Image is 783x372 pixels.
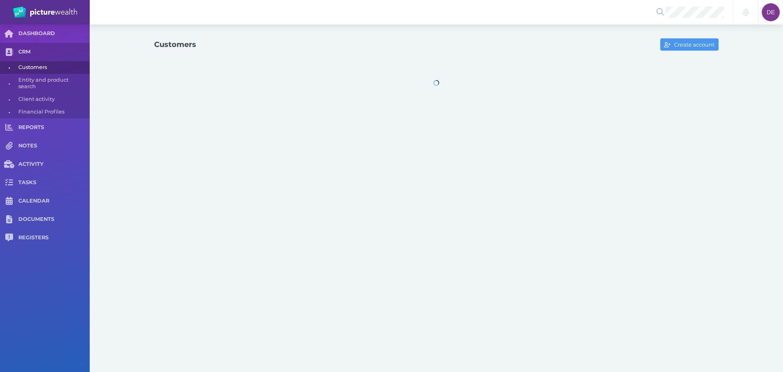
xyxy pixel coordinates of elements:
span: Financial Profiles [18,106,87,118]
h1: Customers [154,40,196,49]
button: Create account [660,38,719,51]
span: TASKS [18,179,90,186]
span: DE [767,9,775,16]
span: CALENDAR [18,198,90,205]
span: Customers [18,61,87,74]
div: Darcie Ercegovich [762,3,780,21]
span: REGISTERS [18,234,90,241]
span: ACTIVITY [18,161,90,168]
span: REPORTS [18,124,90,131]
span: NOTES [18,143,90,149]
img: PW [13,7,77,18]
span: Entity and product search [18,74,87,93]
span: Client activity [18,93,87,106]
span: DOCUMENTS [18,216,90,223]
span: CRM [18,49,90,56]
span: Create account [672,41,718,48]
span: DASHBOARD [18,30,90,37]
